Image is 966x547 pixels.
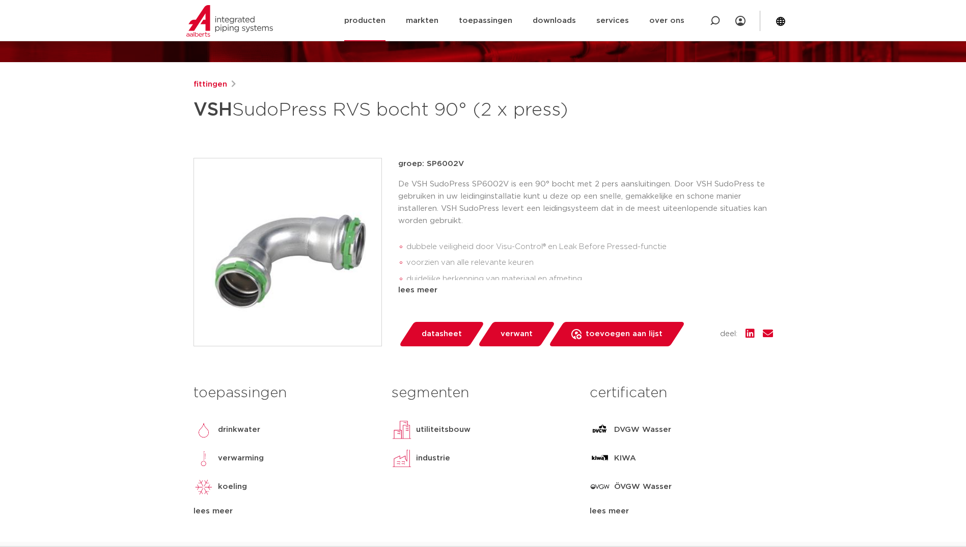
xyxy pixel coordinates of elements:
span: deel: [720,328,737,340]
img: verwarming [194,448,214,469]
p: groep: SP6002V [398,158,773,170]
p: De VSH SudoPress SP6002V is een 90° bocht met 2 pers aansluitingen. Door VSH SudoPress te gebruik... [398,178,773,227]
p: koeling [218,481,247,493]
h1: SudoPress RVS bocht 90° (2 x press) [194,95,576,125]
p: ÖVGW Wasser [614,481,672,493]
span: datasheet [422,326,462,342]
img: industrie [392,448,412,469]
li: duidelijke herkenning van materiaal en afmeting [406,271,773,287]
li: voorzien van alle relevante keuren [406,255,773,271]
div: lees meer [590,505,772,517]
strong: VSH [194,101,232,119]
img: utiliteitsbouw [392,420,412,440]
h3: certificaten [590,383,772,403]
li: dubbele veiligheid door Visu-Control® en Leak Before Pressed-functie [406,239,773,255]
p: utiliteitsbouw [416,424,471,436]
img: KIWA [590,448,610,469]
p: industrie [416,452,450,464]
p: KIWA [614,452,636,464]
a: verwant [477,322,556,346]
img: Product Image for VSH SudoPress RVS bocht 90° (2 x press) [194,158,381,346]
div: lees meer [194,505,376,517]
p: verwarming [218,452,264,464]
span: verwant [501,326,533,342]
h3: toepassingen [194,383,376,403]
span: toevoegen aan lijst [586,326,663,342]
h3: segmenten [392,383,574,403]
img: ÖVGW Wasser [590,477,610,497]
div: lees meer [398,284,773,296]
a: fittingen [194,78,227,91]
img: drinkwater [194,420,214,440]
a: datasheet [398,322,485,346]
p: DVGW Wasser [614,424,671,436]
img: DVGW Wasser [590,420,610,440]
img: koeling [194,477,214,497]
p: drinkwater [218,424,260,436]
